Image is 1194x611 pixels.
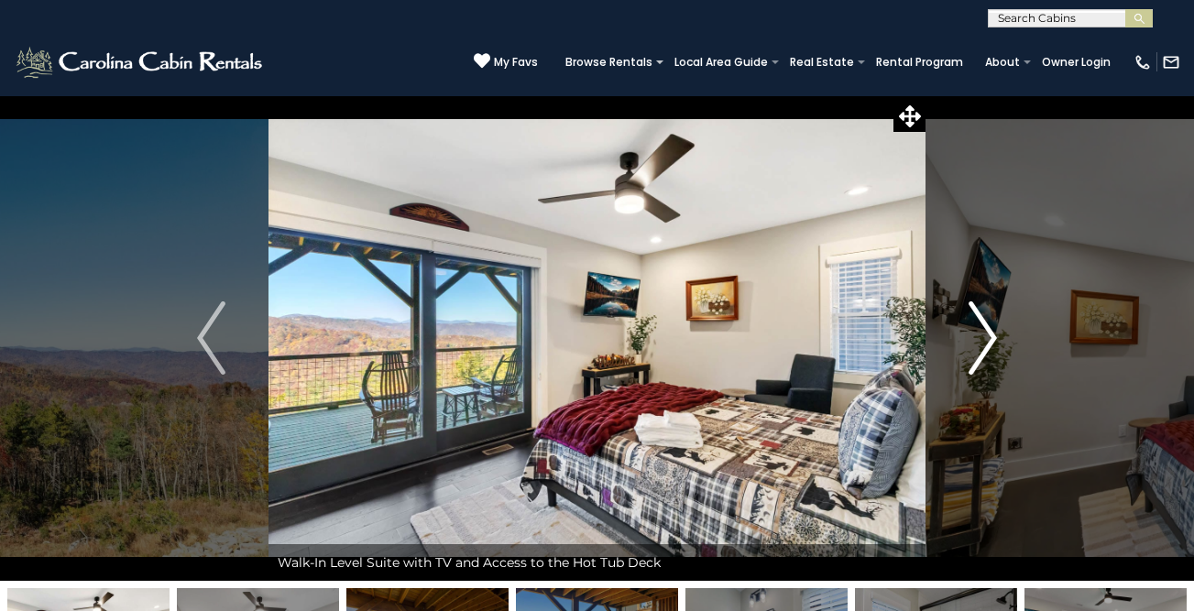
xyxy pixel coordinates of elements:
[14,44,268,81] img: White-1-2.png
[154,95,268,581] button: Previous
[1162,53,1180,71] img: mail-regular-white.png
[926,95,1040,581] button: Next
[197,301,225,375] img: arrow
[1134,53,1152,71] img: phone-regular-white.png
[474,52,538,71] a: My Favs
[556,49,662,75] a: Browse Rentals
[665,49,777,75] a: Local Area Guide
[494,54,538,71] span: My Favs
[781,49,863,75] a: Real Estate
[268,544,926,581] div: Walk-In Level Suite with TV and Access to the Hot Tub Deck
[969,301,996,375] img: arrow
[867,49,972,75] a: Rental Program
[976,49,1029,75] a: About
[1033,49,1120,75] a: Owner Login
